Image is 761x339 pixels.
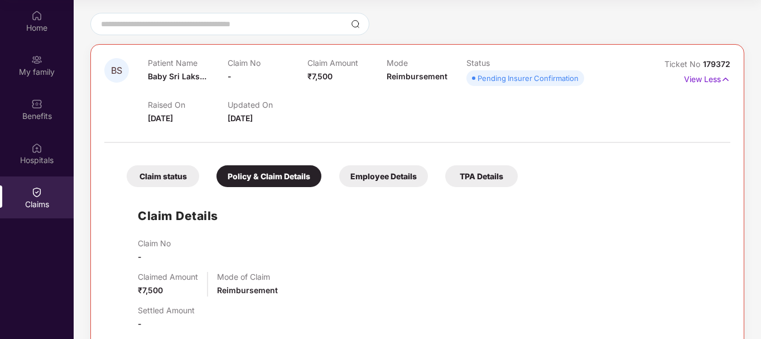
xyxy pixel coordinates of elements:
span: BS [111,66,122,75]
span: Reimbursement [217,285,278,295]
img: svg+xml;base64,PHN2ZyBpZD0iU2VhcmNoLTMyeDMyIiB4bWxucz0iaHR0cDovL3d3dy53My5vcmcvMjAwMC9zdmciIHdpZH... [351,20,360,28]
p: Updated On [228,100,307,109]
img: svg+xml;base64,PHN2ZyBpZD0iSG9tZSIgeG1sbnM9Imh0dHA6Ly93d3cudzMub3JnLzIwMDAvc3ZnIiB3aWR0aD0iMjAiIG... [31,10,42,21]
span: Baby Sri Laks... [148,71,206,81]
span: - [228,71,232,81]
span: ₹7,500 [138,285,163,295]
span: Ticket No [664,59,703,69]
div: Claim status [127,165,199,187]
div: Employee Details [339,165,428,187]
img: svg+xml;base64,PHN2ZyB3aWR0aD0iMjAiIGhlaWdodD0iMjAiIHZpZXdCb3g9IjAgMCAyMCAyMCIgZmlsbD0ibm9uZSIgeG... [31,54,42,65]
p: Patient Name [148,58,228,68]
div: Pending Insurer Confirmation [478,73,579,84]
p: Claim No [138,238,171,248]
p: Claim No [228,58,307,68]
span: [DATE] [148,113,173,123]
span: ₹7,500 [307,71,333,81]
p: Claimed Amount [138,272,198,281]
p: Status [466,58,546,68]
span: [DATE] [228,113,253,123]
div: Policy & Claim Details [216,165,321,187]
img: svg+xml;base64,PHN2ZyBpZD0iQ2xhaW0iIHhtbG5zPSJodHRwOi8vd3d3LnczLm9yZy8yMDAwL3N2ZyIgd2lkdGg9IjIwIi... [31,187,42,198]
p: Settled Amount [138,305,195,315]
span: - [138,319,142,328]
h1: Claim Details [138,207,218,225]
img: svg+xml;base64,PHN2ZyBpZD0iQmVuZWZpdHMiIHhtbG5zPSJodHRwOi8vd3d3LnczLm9yZy8yMDAwL3N2ZyIgd2lkdGg9Ij... [31,98,42,109]
img: svg+xml;base64,PHN2ZyBpZD0iSG9zcGl0YWxzIiB4bWxucz0iaHR0cDovL3d3dy53My5vcmcvMjAwMC9zdmciIHdpZHRoPS... [31,142,42,154]
p: Mode [387,58,466,68]
p: View Less [684,70,730,85]
span: Reimbursement [387,71,447,81]
div: TPA Details [445,165,518,187]
span: - [138,252,142,261]
span: 179372 [703,59,730,69]
p: Raised On [148,100,228,109]
img: svg+xml;base64,PHN2ZyB4bWxucz0iaHR0cDovL3d3dy53My5vcmcvMjAwMC9zdmciIHdpZHRoPSIxNyIgaGVpZ2h0PSIxNy... [721,73,730,85]
p: Claim Amount [307,58,387,68]
p: Mode of Claim [217,272,278,281]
